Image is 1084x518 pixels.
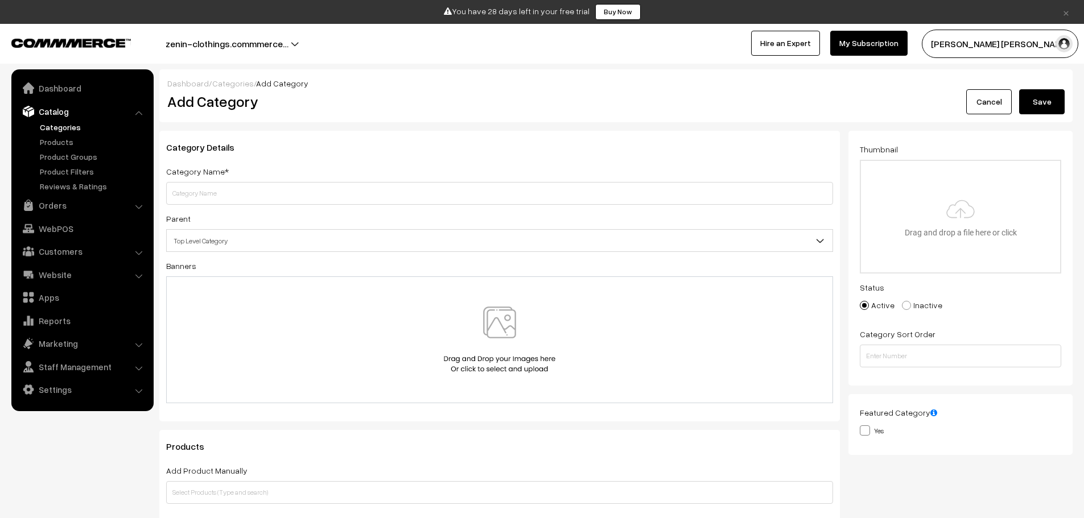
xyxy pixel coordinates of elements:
a: Apps [14,287,150,308]
label: Featured Category [860,407,937,418]
span: Top Level Category [166,229,833,252]
span: Products [166,441,218,452]
label: Banners [166,260,196,272]
label: Add Product Manually [166,465,248,476]
label: Active [860,299,895,311]
a: × [1058,5,1074,19]
a: Dashboard [167,78,209,88]
a: Marketing [14,333,150,354]
button: Save [1019,89,1065,114]
label: Thumbnail [860,143,898,155]
button: [PERSON_NAME] [PERSON_NAME] [922,30,1078,58]
input: Enter Number [860,345,1061,367]
a: Product Groups [37,151,150,163]
label: Category Sort Order [860,328,935,340]
span: Add Category [256,78,308,88]
a: Categories [212,78,254,88]
label: Yes [860,424,884,436]
a: Customers [14,241,150,262]
a: Categories [37,121,150,133]
div: / / [167,77,1065,89]
a: Hire an Expert [751,31,820,56]
span: Category Details [166,142,248,153]
input: Select Products (Type and search) [166,481,833,504]
label: Status [860,281,884,293]
a: Settings [14,379,150,400]
input: Category Name [166,182,833,205]
a: Cancel [966,89,1012,114]
h2: Add Category [167,93,836,110]
label: Category Name* [166,165,229,177]
a: Dashboard [14,78,150,98]
a: Reports [14,310,150,331]
img: COMMMERCE [11,39,131,47]
a: WebPOS [14,218,150,239]
a: My Subscription [830,31,908,56]
img: user [1056,35,1073,52]
a: Buy Now [595,4,641,20]
a: Reviews & Ratings [37,180,150,192]
span: Top Level Category [167,231,832,251]
a: Catalog [14,101,150,122]
a: COMMMERCE [11,35,111,49]
a: Website [14,264,150,285]
a: Staff Management [14,357,150,377]
label: Parent [166,213,191,225]
a: Product Filters [37,165,150,177]
label: Inactive [902,299,942,311]
a: Orders [14,195,150,216]
button: zenin-clothings.commmerce… [126,30,328,58]
div: You have 28 days left in your free trial [4,4,1080,20]
a: Products [37,136,150,148]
